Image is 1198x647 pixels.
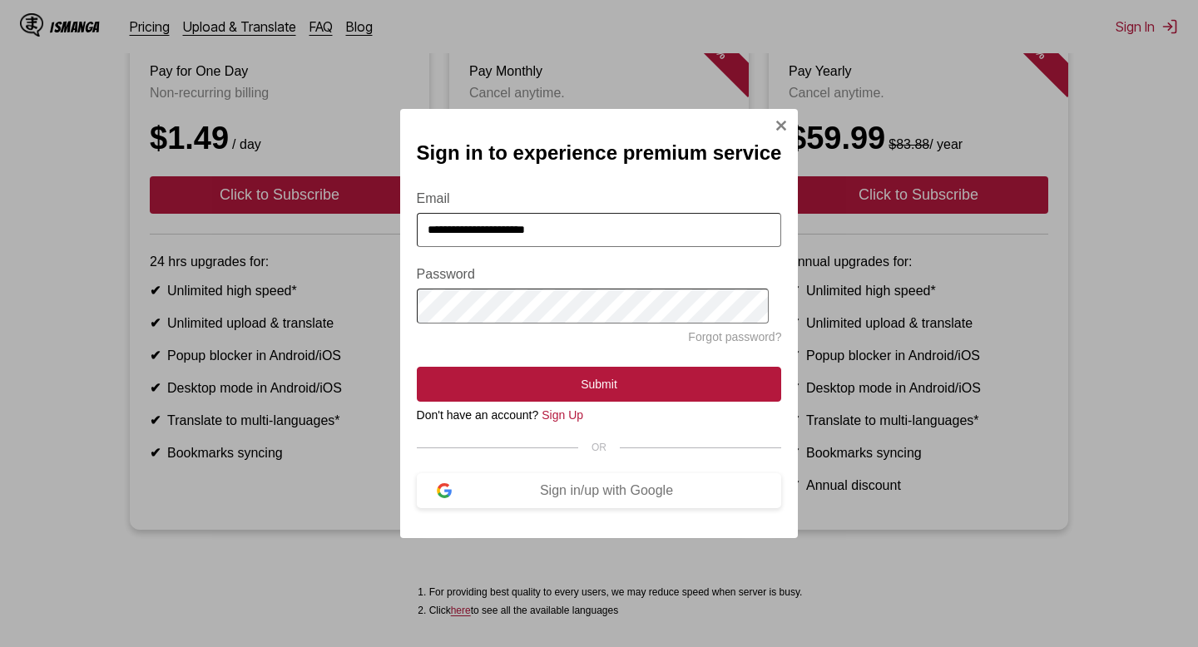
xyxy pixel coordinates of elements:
[417,442,782,453] div: OR
[417,141,782,165] h2: Sign in to experience premium service
[417,408,782,422] div: Don't have an account?
[417,191,782,206] label: Email
[542,408,583,422] a: Sign Up
[775,119,788,132] img: Close
[400,109,799,539] div: Sign In Modal
[417,473,782,508] button: Sign in/up with Google
[417,367,782,402] button: Submit
[688,330,781,343] a: Forgot password?
[437,483,452,498] img: google-logo
[417,267,782,282] label: Password
[452,483,762,498] div: Sign in/up with Google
